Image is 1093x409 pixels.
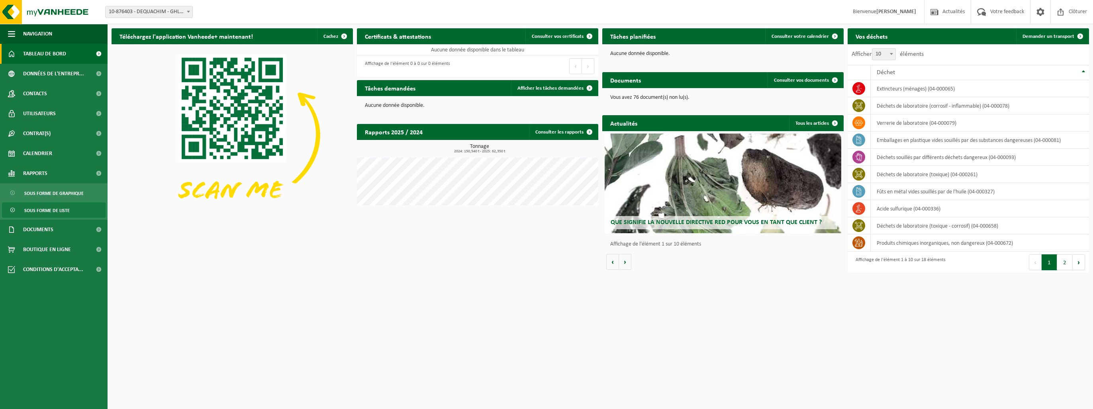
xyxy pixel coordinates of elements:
[765,28,843,44] a: Consulter votre calendrier
[23,144,52,163] span: Calendrier
[1029,254,1042,270] button: Previous
[23,104,56,124] span: Utilisateurs
[1016,28,1088,44] a: Demander un transport
[361,144,598,153] h3: Tonnage
[361,57,450,75] div: Affichage de l'élément 0 à 0 sur 0 éléments
[871,132,1089,149] td: emballages en plastique vides souillés par des substances dangereuses (04-000081)
[24,203,70,218] span: Sous forme de liste
[1057,254,1073,270] button: 2
[582,58,594,74] button: Next
[871,217,1089,234] td: déchets de laboratoire (toxique - corrosif) (04-000658)
[23,84,47,104] span: Contacts
[871,114,1089,132] td: verrerie de laboratoire (04-000079)
[610,51,836,57] p: Aucune donnée disponible.
[357,124,431,140] h2: Rapports 2025 / 2024
[852,51,924,57] label: Afficher éléments
[602,115,645,131] h2: Actualités
[357,28,439,44] h2: Certificats & attestations
[569,58,582,74] button: Previous
[871,97,1089,114] td: déchets de laboratoire (corrosif - inflammable) (04-000078)
[23,24,52,44] span: Navigation
[23,124,51,144] span: Contrat(s)
[105,6,193,18] span: 10-876403 - DEQUACHIM - GHLIN
[23,240,71,260] span: Boutique en ligne
[112,44,353,226] img: Download de VHEPlus App
[525,28,597,44] a: Consulter vos certificats
[1073,254,1085,270] button: Next
[317,28,352,44] button: Cachez
[511,80,597,96] a: Afficher les tâches demandées
[602,28,664,44] h2: Tâches planifiées
[1022,34,1074,39] span: Demander un transport
[871,200,1089,217] td: acide sulfurique (04-000336)
[106,6,192,18] span: 10-876403 - DEQUACHIM - GHLIN
[23,44,66,64] span: Tableau de bord
[611,219,822,226] span: Que signifie la nouvelle directive RED pour vous en tant que client ?
[872,49,895,60] span: 10
[357,80,423,96] h2: Tâches demandées
[323,34,338,39] span: Cachez
[877,69,895,76] span: Déchet
[871,183,1089,200] td: fûts en métal vides souillés par de l'huile (04-000327)
[2,185,106,201] a: Sous forme de graphique
[112,28,261,44] h2: Téléchargez l'application Vanheede+ maintenant!
[774,78,829,83] span: Consulter vos documents
[610,95,836,100] p: Vous avez 76 document(s) non lu(s).
[361,149,598,153] span: 2024: 150,540 t - 2025: 62,350 t
[24,186,84,201] span: Sous forme de graphique
[529,124,597,140] a: Consulter les rapports
[532,34,584,39] span: Consulter vos certificats
[871,234,1089,252] td: produits chimiques inorganiques, non dangereux (04-000672)
[1042,254,1057,270] button: 1
[23,163,47,183] span: Rapports
[602,72,649,88] h2: Documents
[876,9,916,15] strong: [PERSON_NAME]
[871,80,1089,97] td: extincteurs (ménages) (04-000065)
[23,220,53,240] span: Documents
[871,166,1089,183] td: déchets de laboratoire (toxique) (04-000261)
[852,254,946,271] div: Affichage de l'élément 1 à 10 sur 18 éléments
[848,28,895,44] h2: Vos déchets
[357,44,598,55] td: Aucune donnée disponible dans le tableau
[23,64,84,84] span: Données de l'entrepr...
[606,254,619,270] button: Vorige
[517,86,584,91] span: Afficher les tâches demandées
[872,48,896,60] span: 10
[768,72,843,88] a: Consulter vos documents
[365,103,590,108] p: Aucune donnée disponible.
[871,149,1089,166] td: déchets souillés par différents déchets dangereux (04-000093)
[605,134,841,233] a: Que signifie la nouvelle directive RED pour vous en tant que client ?
[2,203,106,218] a: Sous forme de liste
[772,34,829,39] span: Consulter votre calendrier
[619,254,631,270] button: Volgende
[789,115,843,131] a: Tous les articles
[610,242,840,247] p: Affichage de l'élément 1 sur 10 éléments
[23,260,83,279] span: Conditions d'accepta...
